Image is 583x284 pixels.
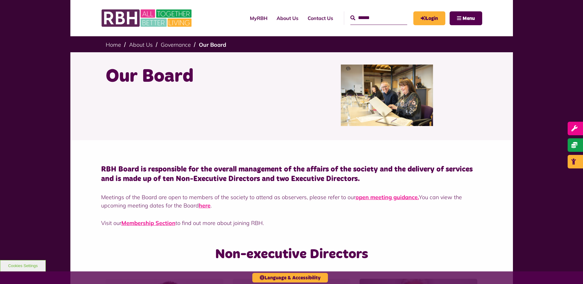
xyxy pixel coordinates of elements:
a: MyRBH [245,10,272,26]
a: open meeting guidance. [356,194,419,201]
h2: Non-executive Directors [164,246,419,263]
button: Language & Accessibility [252,273,328,282]
a: About Us [129,41,153,48]
h4: RBH Board is responsible for the overall management of the affairs of the society and the deliver... [101,165,482,184]
a: About Us [272,10,303,26]
p: Visit our to find out more about joining RBH. [101,219,482,227]
a: Home [106,41,121,48]
a: Our Board [199,41,226,48]
span: Menu [463,16,475,21]
p: Meetings of the Board are open to members of the society to attend as observers, please refer to ... [101,193,482,210]
iframe: Netcall Web Assistant for live chat [555,256,583,284]
a: Contact Us [303,10,338,26]
a: MyRBH [413,11,445,25]
a: here [199,202,211,209]
button: Navigation [450,11,482,25]
h1: Our Board [106,65,287,89]
img: RBH Board 1 [341,65,433,126]
img: RBH [101,6,193,30]
a: Membership Section [121,219,175,227]
a: Governance [161,41,191,48]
